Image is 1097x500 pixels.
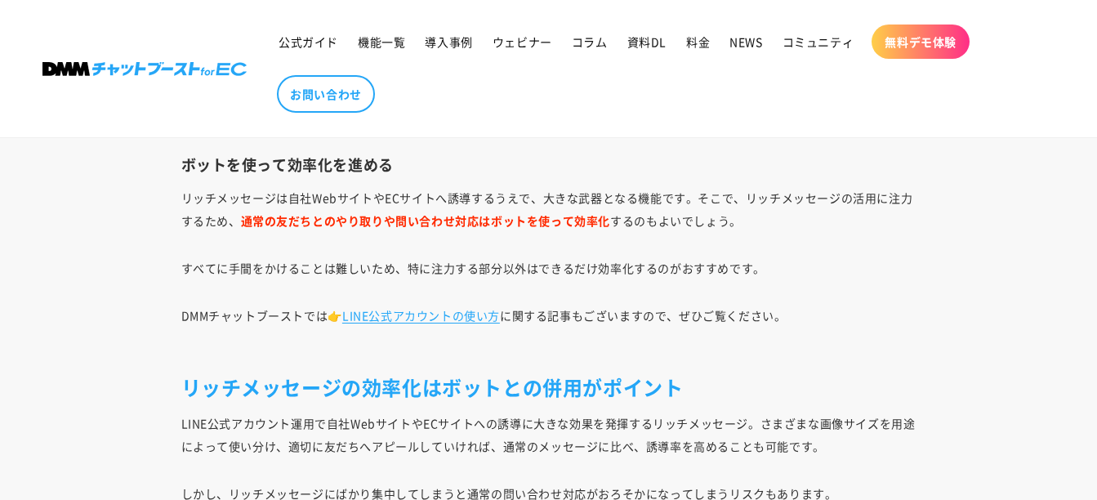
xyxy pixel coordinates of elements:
span: 導入事例 [425,34,472,49]
span: 公式ガイド [279,34,338,49]
span: ウェビナー [493,34,552,49]
span: 機能一覧 [358,34,405,49]
p: すべてに手間をかけることは難しいため、特に注力する部分以外はできるだけ効率化するのがおすすめです。 [181,257,916,279]
span: 無料デモ体験 [885,34,957,49]
span: コラム [572,34,608,49]
img: 株式会社DMM Boost [42,62,247,76]
h2: リッチメッセージの効率化はボットとの併用がポイント [181,374,916,400]
a: コミュニティ [773,25,864,59]
a: 料金 [676,25,720,59]
span: 通常の友だちとのやり取りや問い合わせ対応はボットを使って効率化 [241,212,611,229]
a: 機能一覧 [348,25,415,59]
span: コミュニティ [783,34,854,49]
a: 無料デモ体験 [872,25,970,59]
span: NEWS [729,34,762,49]
p: DMMチャットブーストでは👉 に関する記事もございますので、ぜひご覧ください。 [181,304,916,350]
span: 料金 [686,34,710,49]
a: ウェビナー [483,25,562,59]
a: コラム [562,25,618,59]
a: お問い合わせ [277,75,375,113]
span: 資料DL [627,34,667,49]
p: LINE公式アカウント運用で自社WebサイトやECサイトへの誘導に大きな効果を発揮するリッチメッセージ。さまざまな画像サイズを用途によって使い分け、適切に友だちへアピールしていければ、通常のメッ... [181,412,916,458]
a: NEWS [720,25,772,59]
h3: ボットを使って効率化を進める [181,155,916,174]
a: LINE公式アカウントの使い方 [342,307,500,324]
p: リッチメッセージは自社WebサイトやECサイトへ誘導するうえで、大きな武器となる機能です。そこで、リッチメッセージの活用に注力するため、 するのもよいでしょう。 [181,186,916,232]
a: 導入事例 [415,25,482,59]
a: 公式ガイド [269,25,348,59]
a: 資料DL [618,25,676,59]
span: お問い合わせ [290,87,362,101]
